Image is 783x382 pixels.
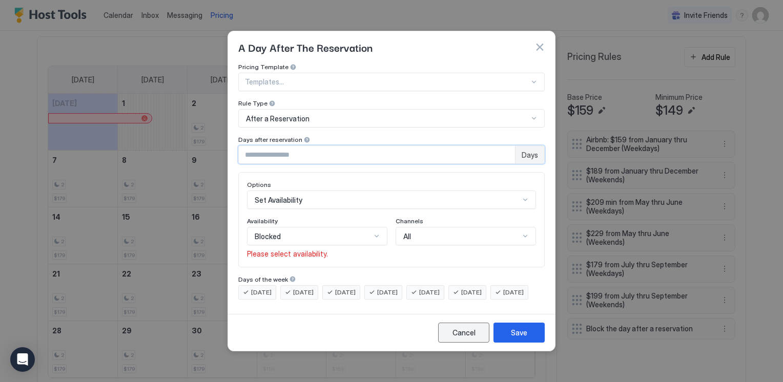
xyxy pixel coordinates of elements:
span: Days of the week [238,275,288,283]
span: After a Reservation [246,114,310,123]
span: A Day After The Reservation [238,39,373,55]
span: Rule Type [238,99,267,107]
span: Days [522,151,538,160]
span: Blocked [255,232,281,241]
span: All [403,232,411,241]
span: Options [247,181,271,188]
div: Cancel [452,327,476,338]
span: Pricing Template [238,63,289,71]
span: [DATE] [293,288,314,297]
button: Save [493,323,545,343]
span: [DATE] [419,288,440,297]
span: [DATE] [251,288,272,297]
input: Input Field [239,146,515,163]
span: [DATE] [503,288,524,297]
span: Channels [396,217,423,225]
span: Availability [247,217,278,225]
div: Open Intercom Messenger [10,347,35,372]
span: [DATE] [377,288,398,297]
div: Save [511,327,527,338]
span: [DATE] [335,288,356,297]
button: Cancel [438,323,489,343]
span: Please select availability. [247,249,328,259]
span: Set Availability [255,196,302,205]
span: Days after reservation [238,136,302,143]
span: [DATE] [461,288,482,297]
